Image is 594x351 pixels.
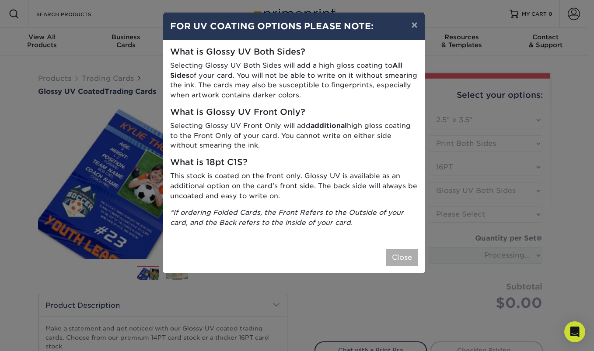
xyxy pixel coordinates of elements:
[170,158,418,168] h5: What is 18pt C1S?
[311,121,347,130] strong: additional
[170,208,404,227] i: *If ordering Folded Cards, the Front Refers to the Outside of your card, and the Back refers to t...
[170,61,402,79] strong: All Sides
[170,20,418,33] h4: FOR UV COATING OPTIONS PLEASE NOTE:
[564,321,585,342] div: Open Intercom Messenger
[170,121,418,151] p: Selecting Glossy UV Front Only will add high gloss coating to the Front Only of your card. You ca...
[404,13,424,37] button: ×
[170,107,418,117] h5: What is Glossy UV Front Only?
[386,249,418,266] button: Close
[170,61,418,100] p: Selecting Glossy UV Both Sides will add a high gloss coating to of your card. You will not be abl...
[170,47,418,57] h5: What is Glossy UV Both Sides?
[170,171,418,201] p: This stock is coated on the front only. Glossy UV is available as an additional option on the car...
